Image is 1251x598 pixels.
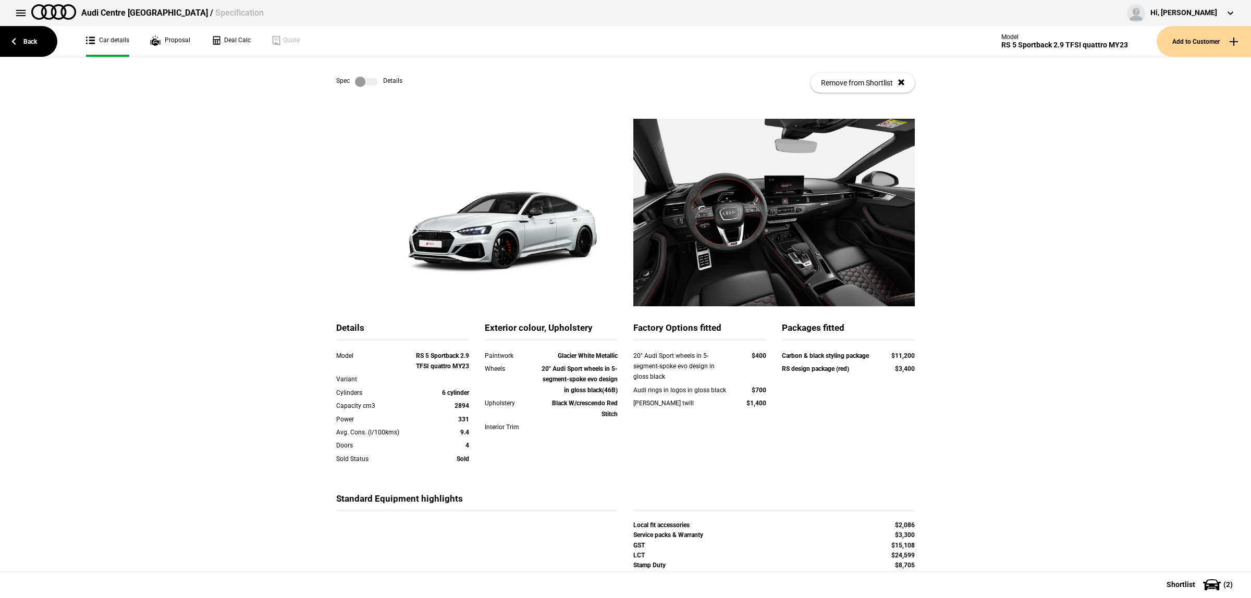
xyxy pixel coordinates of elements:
[336,493,618,511] div: Standard Equipment highlights
[895,562,915,569] strong: $8,705
[455,402,469,409] strong: 2894
[336,77,402,87] div: Spec Details
[485,322,618,340] div: Exterior colour, Upholstery
[895,521,915,529] strong: $2,086
[336,427,416,438] div: Avg. Cons. (l/100kms)
[416,352,469,370] strong: RS 5 Sportback 2.9 TFSI quattro MY23
[31,4,76,20] img: audi.png
[633,521,690,529] strong: Local fit accessories
[633,531,703,539] strong: Service packs & Warranty
[782,322,915,340] div: Packages fitted
[336,351,416,361] div: Model
[633,322,766,340] div: Factory Options fitted
[442,389,469,396] strong: 6 cylinder
[752,352,766,359] strong: $400
[633,351,727,382] div: 20" Audi Sport wheels in 5-segment-spoke evo design in gloss black
[1001,33,1128,41] div: Model
[81,7,264,19] div: Audi Centre [GEOGRAPHIC_DATA] /
[215,8,264,18] span: Specification
[558,352,618,359] strong: Glacier White Metallic
[891,352,915,359] strong: $11,200
[336,414,416,425] div: Power
[485,364,538,374] div: Wheels
[336,322,469,340] div: Details
[752,387,766,394] strong: $700
[633,552,645,559] strong: LCT
[1223,581,1233,588] span: ( 2 )
[458,416,469,423] strong: 331
[336,374,416,384] div: Variant
[485,351,538,361] div: Paintwork
[1151,571,1251,597] button: Shortlist(2)
[336,401,416,411] div: Capacity cm3
[1167,581,1195,588] span: Shortlist
[465,442,469,449] strong: 4
[782,352,869,359] strong: Carbon & black styling package
[633,542,645,549] strong: GST
[895,365,915,372] strong: $3,400
[1150,8,1217,18] div: Hi, [PERSON_NAME]
[211,26,251,57] a: Deal Calc
[336,454,416,464] div: Sold Status
[150,26,190,57] a: Proposal
[895,531,915,539] strong: $3,300
[891,542,915,549] strong: $15,108
[485,422,538,432] div: Interior Trim
[86,26,129,57] a: Car details
[542,365,618,394] strong: 20" Audi Sport wheels in 5-segment-spoke evo design in gloss black(46B)
[460,429,469,436] strong: 9.4
[336,440,416,451] div: Doors
[552,400,618,417] strong: Black W/crescendo Red Stitch
[485,398,538,408] div: Upholstery
[633,385,727,395] div: Audi rings in logos in gloss black
[1001,41,1128,49] div: RS 5 Sportback 2.9 TFSI quattro MY23
[1157,26,1251,57] button: Add to Customer
[633,398,727,408] div: [PERSON_NAME] twill
[782,365,849,372] strong: RS design package (red)
[746,400,766,407] strong: $1,400
[336,388,416,398] div: Cylinders
[811,73,915,93] button: Remove from Shortlist
[633,562,666,569] strong: Stamp Duty
[891,552,915,559] strong: $24,599
[457,455,469,463] strong: Sold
